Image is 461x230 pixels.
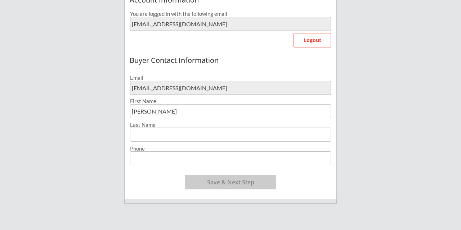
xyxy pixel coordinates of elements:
div: Buyer Contact Information [130,56,331,64]
div: Email [130,75,331,80]
button: Logout [294,33,331,47]
div: Last Name [130,122,331,128]
div: First Name [130,98,331,104]
div: Phone [130,146,331,151]
button: Save & Next Step [185,175,276,189]
div: You are logged in with the following email [130,11,331,17]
